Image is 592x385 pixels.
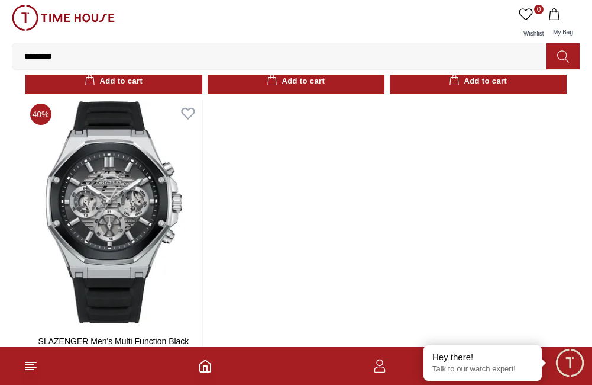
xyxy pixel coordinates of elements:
[208,69,384,94] button: Add to cart
[12,5,115,31] img: ...
[449,75,507,88] div: Add to cart
[85,75,143,88] div: Add to cart
[267,75,325,88] div: Add to cart
[546,5,580,43] button: My Bag
[432,364,533,374] p: Talk to our watch expert!
[38,336,189,358] a: SLAZENGER Men's Multi Function Black Dial Watch - SL.9.2390.2.01
[554,346,586,379] div: Chat Widget
[390,69,567,94] button: Add to cart
[519,30,548,37] span: Wishlist
[548,29,578,36] span: My Bag
[30,104,51,125] span: 40 %
[516,5,546,43] a: 0Wishlist
[432,351,533,363] div: Hey there!
[198,359,212,373] a: Home
[25,99,202,325] img: SLAZENGER Men's Multi Function Black Dial Watch - SL.9.2390.2.01
[534,5,544,14] span: 0
[25,69,202,94] button: Add to cart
